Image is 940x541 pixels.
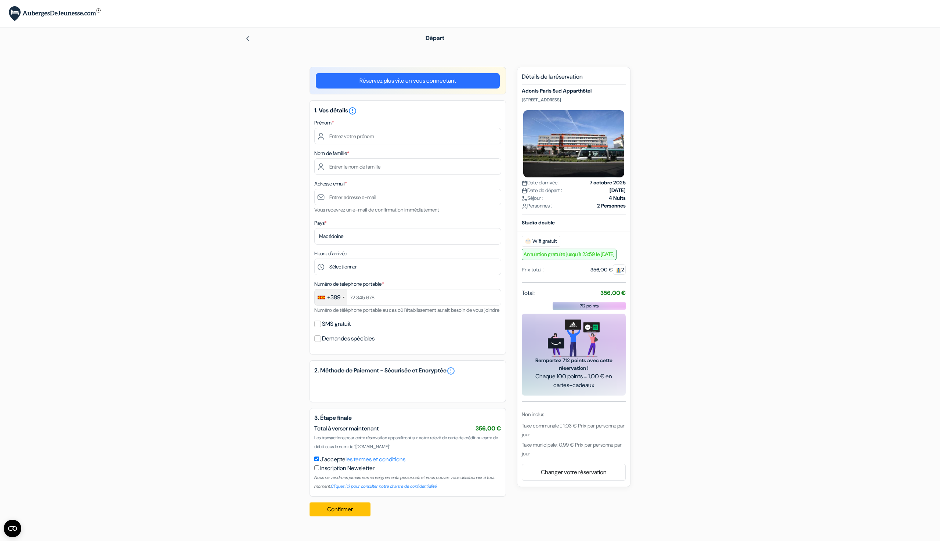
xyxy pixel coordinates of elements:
[426,34,444,42] span: Départ
[314,367,501,375] h5: 2. Méthode de Paiement - Sécurisée et Encryptée
[610,187,626,194] strong: [DATE]
[314,119,334,127] label: Prénom
[314,107,501,115] h5: 1. Vos détails
[314,289,501,306] input: 72 345 678
[522,187,562,194] span: Date de départ :
[314,435,498,450] span: Les transactions pour cette réservation apparaîtront sur votre relevé de carte de crédit ou carte...
[590,266,626,274] div: 356,00 €
[314,206,439,213] small: Vous recevrez un e-mail de confirmation immédiatement
[310,502,370,516] button: Confirmer
[590,179,626,187] strong: 7 octobre 2025
[346,455,405,463] a: les termes et conditions
[314,250,347,257] label: Heure d'arrivée
[4,520,21,537] button: Open CMP widget
[522,465,625,479] a: Changer votre réservation
[531,372,617,390] span: Chaque 100 points = 1,00 € en cartes-cadeaux
[597,202,626,210] strong: 2 Personnes
[548,320,600,357] img: gift_card_hero_new.png
[522,266,544,274] div: Prix total :
[314,425,379,432] span: Total à verser maintenant
[522,219,555,226] b: Studio double
[331,483,437,489] a: Cliquez ici pour consulter notre chartre de confidentialité.
[522,203,527,209] img: user_icon.svg
[522,289,535,297] span: Total:
[314,475,495,489] small: Nous ne vendrons jamais vos renseignements personnels et vous pouvez vous désabonner à tout moment.
[314,280,384,288] label: Numéro de telephone portable
[522,179,560,187] span: Date d'arrivée :
[348,107,357,115] i: error_outline
[522,97,626,103] p: [STREET_ADDRESS]
[315,289,347,305] div: Macedonia (FYROM) (Македонија): +389
[522,202,552,210] span: Personnes :
[522,194,543,202] span: Séjour :
[616,267,621,273] img: guest.svg
[9,6,101,21] img: AubergesDeJeunesse.com
[522,411,626,418] div: Non inclus
[613,264,626,275] span: 2
[322,333,375,344] label: Demandes spéciales
[314,414,501,421] h5: 3. Étape finale
[522,196,527,201] img: moon.svg
[522,73,626,85] h5: Détails de la réservation
[314,219,326,227] label: Pays
[522,188,527,194] img: calendar.svg
[314,189,501,205] input: Entrer adresse e-mail
[476,425,501,432] span: 356,00 €
[522,441,622,457] span: Taxe municipale: 0,99 € Prix par personne par jour
[320,455,405,464] label: J'accepte
[314,149,349,157] label: Nom de famille
[522,249,617,260] span: Annulation gratuite jusqu’à 23:59 le [DATE]
[322,319,351,329] label: SMS gratuit
[531,357,617,372] span: Remportez 712 points avec cette réservation !
[600,289,626,297] strong: 356,00 €
[314,180,347,188] label: Adresse email
[320,464,375,473] label: Inscription Newsletter
[245,36,251,42] img: left_arrow.svg
[525,238,531,244] img: free_wifi.svg
[327,293,340,302] div: +389
[522,88,626,94] h5: Adonis Paris Sud Apparthôtel
[314,307,499,313] small: Numéro de téléphone portable au cas où l'établissement aurait besoin de vous joindre
[522,236,560,247] span: Wifi gratuit
[522,180,527,186] img: calendar.svg
[314,158,501,175] input: Entrer le nom de famille
[446,367,455,375] a: error_outline
[348,107,357,114] a: error_outline
[314,128,501,144] input: Entrez votre prénom
[522,422,625,438] span: Taxe communale :: 1,03 € Prix par personne par jour
[609,194,626,202] strong: 4 Nuits
[580,303,599,309] span: 712 points
[316,73,500,89] a: Réservez plus vite en vous connectant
